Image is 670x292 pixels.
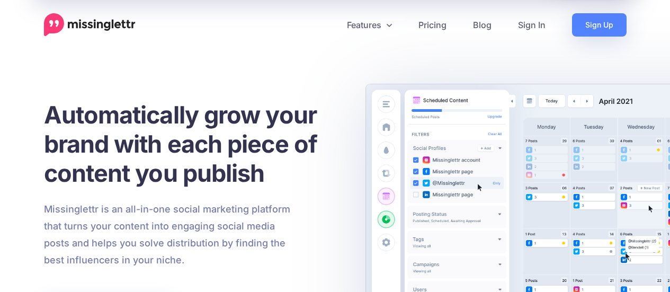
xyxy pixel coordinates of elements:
a: Pricing [405,13,460,37]
h1: Automatically grow your brand with each piece of content you publish [44,100,343,188]
a: Sign Up [572,13,627,37]
p: Missinglettr is an all-in-one social marketing platform that turns your content into engaging soc... [44,201,291,269]
a: Home [44,13,136,37]
a: Features [334,13,405,37]
a: Sign In [505,13,559,37]
a: Blog [460,13,505,37]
